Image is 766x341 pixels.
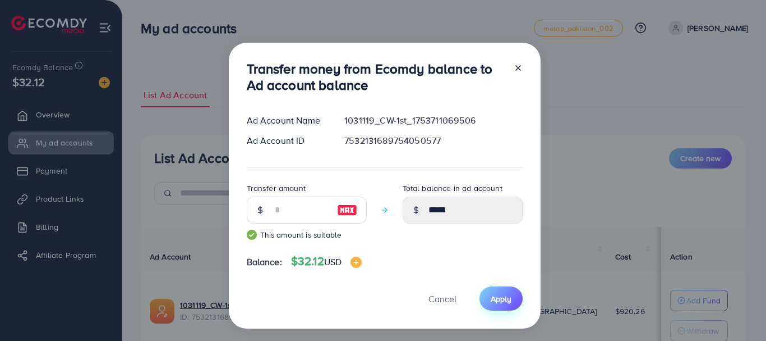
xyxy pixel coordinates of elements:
[247,183,306,194] label: Transfer amount
[335,134,531,147] div: 7532131689754050577
[238,114,336,127] div: Ad Account Name
[491,293,511,304] span: Apply
[335,114,531,127] div: 1031119_CW-1st_1753711069506
[428,293,456,305] span: Cancel
[337,203,357,217] img: image
[247,256,282,269] span: Balance:
[238,134,336,147] div: Ad Account ID
[247,229,367,240] small: This amount is suitable
[350,257,362,268] img: image
[291,254,362,269] h4: $32.12
[479,287,523,311] button: Apply
[247,61,505,93] h3: Transfer money from Ecomdy balance to Ad account balance
[414,287,470,311] button: Cancel
[247,230,257,240] img: guide
[718,290,758,333] iframe: Chat
[403,183,502,194] label: Total balance in ad account
[324,256,342,268] span: USD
